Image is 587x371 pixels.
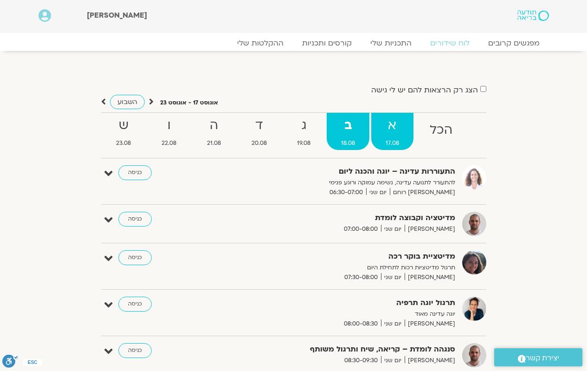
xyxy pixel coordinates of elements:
a: ה21.08 [193,113,235,150]
strong: תרגול יוגה תרפיה [228,297,455,309]
a: ו22.08 [147,113,191,150]
a: קורסים ותכניות [293,39,361,48]
span: [PERSON_NAME] [405,319,455,329]
a: מפגשים קרובים [479,39,549,48]
span: [PERSON_NAME] רוחם [390,188,455,197]
span: 19.08 [283,138,325,148]
a: הכל [415,113,467,150]
strong: ש [102,115,146,136]
p: יוגה עדינה מאוד [228,309,455,319]
span: 06:30-07:00 [326,188,366,197]
a: התכניות שלי [361,39,421,48]
strong: סנגהה לומדת – קריאה, שיח ותרגול משותף [228,343,455,356]
span: [PERSON_NAME] [405,273,455,282]
a: ג19.08 [283,113,325,150]
span: יצירת קשר [526,352,559,364]
a: השבוע [110,95,145,109]
span: 07:00-08:00 [341,224,381,234]
a: ההקלטות שלי [228,39,293,48]
span: [PERSON_NAME] [405,356,455,365]
span: 20.08 [237,138,281,148]
strong: ה [193,115,235,136]
span: 18.08 [327,138,369,148]
span: השבוע [117,98,137,106]
a: יצירת קשר [494,348,582,366]
a: לוח שידורים [421,39,479,48]
a: כניסה [118,343,152,358]
a: כניסה [118,297,152,312]
strong: הכל [415,120,467,141]
strong: ו [147,115,191,136]
label: הצג רק הרצאות להם יש לי גישה [371,86,478,94]
a: א17.08 [371,113,413,150]
strong: ד [237,115,281,136]
a: ב18.08 [327,113,369,150]
strong: מדיטציית בוקר רכה [228,250,455,263]
span: יום שני [381,319,405,329]
span: 08:30-09:30 [341,356,381,365]
p: תרגול מדיטציות רכות לתחילת היום [228,263,455,273]
span: 22.08 [147,138,191,148]
span: יום שני [381,224,405,234]
span: 21.08 [193,138,235,148]
a: כניסה [118,165,152,180]
strong: ב [327,115,369,136]
span: [PERSON_NAME] [405,224,455,234]
span: 07:30-08:00 [341,273,381,282]
p: אוגוסט 17 - אוגוסט 23 [160,98,218,108]
span: [PERSON_NAME] [87,10,147,20]
a: ד20.08 [237,113,281,150]
a: ש23.08 [102,113,146,150]
a: כניסה [118,250,152,265]
span: 23.08 [102,138,146,148]
strong: התעוררות עדינה – יוגה והכנה ליום [228,165,455,178]
strong: א [371,115,413,136]
strong: מדיטציה וקבוצה לומדת [228,212,455,224]
span: 17.08 [371,138,413,148]
strong: ג [283,115,325,136]
span: יום שני [381,273,405,282]
span: יום שני [366,188,390,197]
span: יום שני [381,356,405,365]
span: 08:00-08:30 [341,319,381,329]
nav: Menu [39,39,549,48]
p: להתעורר לתנועה עדינה, נשימה עמוקה ורוגע פנימי [228,178,455,188]
a: כניסה [118,212,152,227]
